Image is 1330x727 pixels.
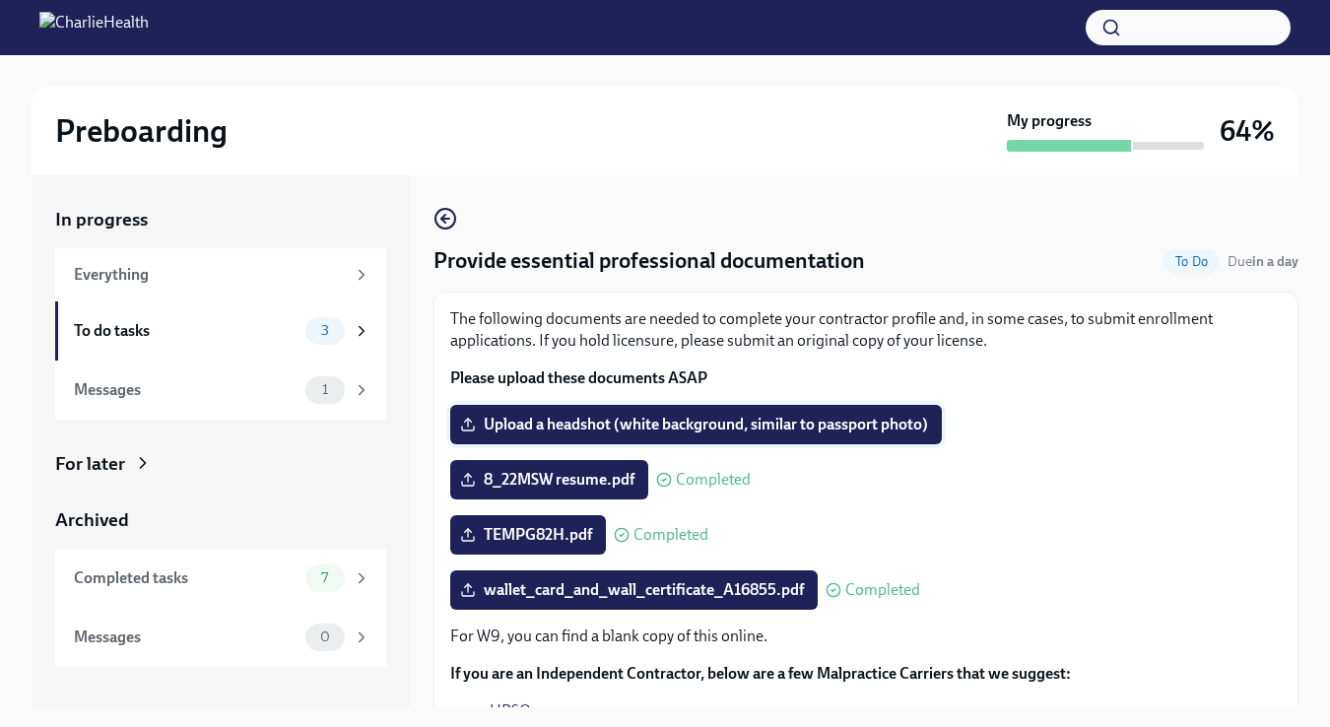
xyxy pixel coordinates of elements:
[633,527,708,543] span: Completed
[309,570,340,585] span: 7
[845,582,920,598] span: Completed
[55,111,228,151] h2: Preboarding
[1007,110,1092,132] strong: My progress
[39,12,149,43] img: CharlieHealth
[55,507,386,533] a: Archived
[55,451,125,477] div: For later
[464,580,804,600] span: wallet_card_and_wall_certificate_A16855.pdf
[1252,253,1298,270] strong: in a day
[490,701,531,720] a: HPSO
[55,549,386,608] a: Completed tasks7
[450,626,1282,647] p: For W9, you can find a blank copy of this online.
[55,301,386,361] a: To do tasks3
[464,525,592,545] span: TEMPG82H.pdf
[450,664,1071,683] strong: If you are an Independent Contractor, below are a few Malpractice Carriers that we suggest:
[450,570,818,610] label: wallet_card_and_wall_certificate_A16855.pdf
[1220,113,1275,149] h3: 64%
[1228,253,1298,270] span: Due
[433,246,865,276] h4: Provide essential professional documentation
[74,320,298,342] div: To do tasks
[309,323,341,338] span: 3
[450,405,942,444] label: Upload a headshot (white background, similar to passport photo)
[1164,254,1220,269] span: To Do
[55,451,386,477] a: For later
[55,608,386,667] a: Messages0
[450,460,648,499] label: 8_22MSW resume.pdf
[55,207,386,232] a: In progress
[450,515,606,555] label: TEMPG82H.pdf
[450,308,1282,352] p: The following documents are needed to complete your contractor profile and, in some cases, to sub...
[74,264,345,286] div: Everything
[464,470,634,490] span: 8_22MSW resume.pdf
[308,629,342,644] span: 0
[74,627,298,648] div: Messages
[464,415,928,434] span: Upload a headshot (white background, similar to passport photo)
[74,379,298,401] div: Messages
[55,248,386,301] a: Everything
[676,472,751,488] span: Completed
[55,361,386,420] a: Messages1
[310,382,340,397] span: 1
[450,368,707,387] strong: Please upload these documents ASAP
[74,567,298,589] div: Completed tasks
